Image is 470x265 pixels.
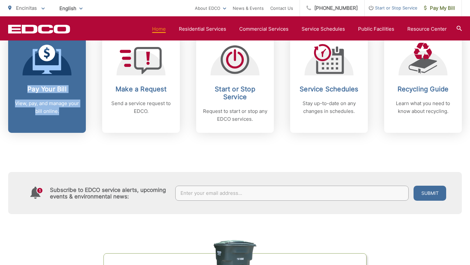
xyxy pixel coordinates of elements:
a: Residential Services [179,25,226,33]
a: EDCD logo. Return to the homepage. [8,24,70,34]
span: English [55,3,87,14]
a: Public Facilities [358,25,394,33]
button: Submit [414,186,446,201]
a: Make a Request Send a service request to EDCO. [102,33,180,133]
h2: Service Schedules [297,85,361,93]
p: Request to start or stop any EDCO services. [203,107,267,123]
a: Pay Your Bill View, pay, and manage your bill online. [8,33,86,133]
a: Commercial Services [239,25,289,33]
a: Recycling Guide Learn what you need to know about recycling. [384,33,462,133]
a: Home [152,25,166,33]
a: Service Schedules [302,25,345,33]
a: Service Schedules Stay up-to-date on any changes in schedules. [290,33,368,133]
a: Contact Us [270,4,293,12]
p: Send a service request to EDCO. [109,100,173,115]
a: News & Events [233,4,264,12]
h2: Pay Your Bill [15,85,79,93]
h2: Start or Stop Service [203,85,267,101]
a: Resource Center [407,25,447,33]
h2: Make a Request [109,85,173,93]
h4: Subscribe to EDCO service alerts, upcoming events & environmental news: [50,187,169,200]
span: Pay My Bill [424,4,455,12]
p: Learn what you need to know about recycling. [391,100,455,115]
input: Enter your email address... [175,186,409,201]
p: Stay up-to-date on any changes in schedules. [297,100,361,115]
a: About EDCO [195,4,226,12]
span: Encinitas [16,5,37,11]
p: View, pay, and manage your bill online. [15,100,79,115]
h2: Recycling Guide [391,85,455,93]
